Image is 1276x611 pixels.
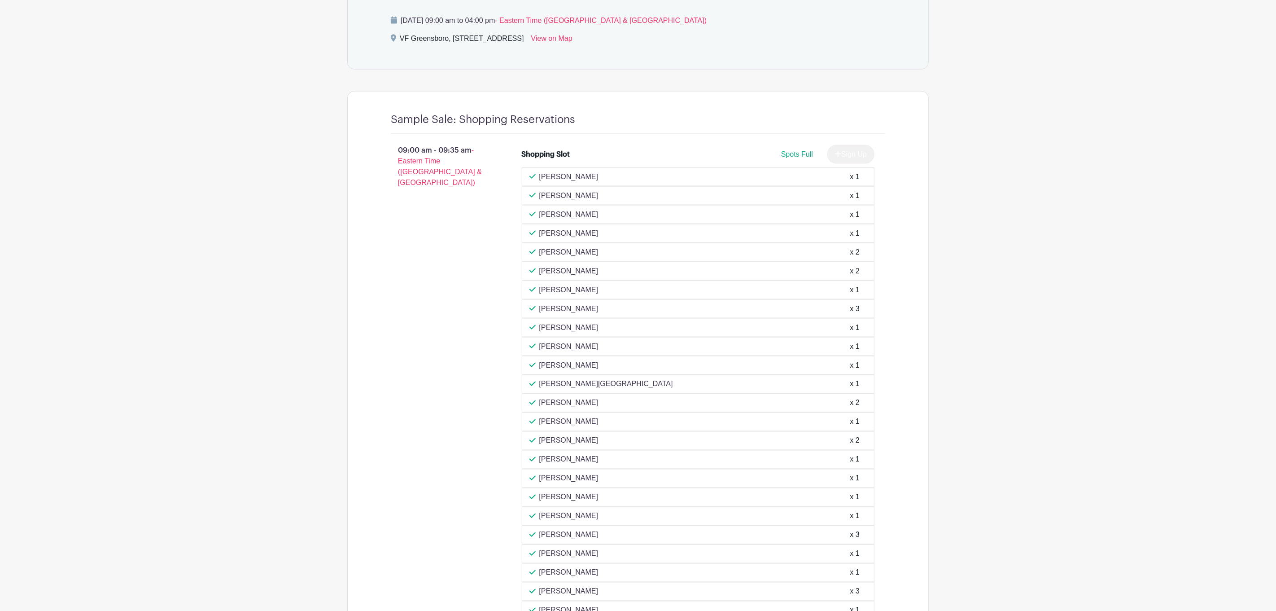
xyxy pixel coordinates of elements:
[539,322,599,333] p: [PERSON_NAME]
[539,247,599,258] p: [PERSON_NAME]
[539,171,599,182] p: [PERSON_NAME]
[850,417,860,427] div: x 1
[850,379,860,390] div: x 1
[850,190,860,201] div: x 1
[391,15,885,26] p: [DATE] 09:00 am to 04:00 pm
[376,141,507,192] p: 09:00 am - 09:35 am
[850,398,860,409] div: x 2
[539,360,599,371] p: [PERSON_NAME]
[539,530,599,541] p: [PERSON_NAME]
[850,567,860,578] div: x 1
[850,303,860,314] div: x 3
[539,454,599,465] p: [PERSON_NAME]
[850,360,860,371] div: x 1
[400,33,524,48] div: VF Greensboro, [STREET_ADDRESS]
[539,209,599,220] p: [PERSON_NAME]
[539,398,599,409] p: [PERSON_NAME]
[850,171,860,182] div: x 1
[850,322,860,333] div: x 1
[398,146,482,186] span: - Eastern Time ([GEOGRAPHIC_DATA] & [GEOGRAPHIC_DATA])
[539,549,599,559] p: [PERSON_NAME]
[539,567,599,578] p: [PERSON_NAME]
[539,379,673,390] p: [PERSON_NAME][GEOGRAPHIC_DATA]
[850,285,860,295] div: x 1
[850,247,860,258] div: x 2
[850,435,860,446] div: x 2
[850,511,860,522] div: x 1
[539,511,599,522] p: [PERSON_NAME]
[850,492,860,503] div: x 1
[539,586,599,597] p: [PERSON_NAME]
[539,228,599,239] p: [PERSON_NAME]
[850,473,860,484] div: x 1
[850,266,860,277] div: x 2
[539,473,599,484] p: [PERSON_NAME]
[850,549,860,559] div: x 1
[850,341,860,352] div: x 1
[522,149,570,160] div: Shopping Slot
[539,435,599,446] p: [PERSON_NAME]
[539,303,599,314] p: [PERSON_NAME]
[850,454,860,465] div: x 1
[850,586,860,597] div: x 3
[850,228,860,239] div: x 1
[850,209,860,220] div: x 1
[539,417,599,427] p: [PERSON_NAME]
[539,266,599,277] p: [PERSON_NAME]
[781,150,813,158] span: Spots Full
[539,285,599,295] p: [PERSON_NAME]
[539,190,599,201] p: [PERSON_NAME]
[391,113,575,126] h4: Sample Sale: Shopping Reservations
[539,341,599,352] p: [PERSON_NAME]
[495,17,707,24] span: - Eastern Time ([GEOGRAPHIC_DATA] & [GEOGRAPHIC_DATA])
[539,492,599,503] p: [PERSON_NAME]
[850,530,860,541] div: x 3
[531,33,572,48] a: View on Map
